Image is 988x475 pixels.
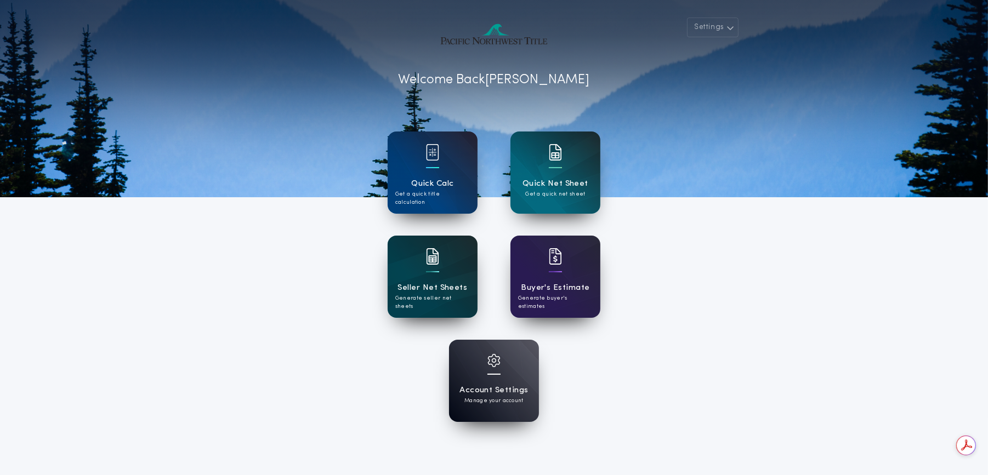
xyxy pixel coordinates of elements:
[426,248,439,265] img: card icon
[399,70,590,90] p: Welcome Back [PERSON_NAME]
[411,178,454,190] h1: Quick Calc
[464,397,523,405] p: Manage your account
[487,354,501,367] img: card icon
[549,144,562,161] img: card icon
[549,248,562,265] img: card icon
[395,294,470,311] p: Generate seller net sheets
[398,282,468,294] h1: Seller Net Sheets
[523,178,588,190] h1: Quick Net Sheet
[525,190,585,198] p: Get a quick net sheet
[510,236,600,318] a: card iconBuyer's EstimateGenerate buyer's estimates
[510,131,600,214] a: card iconQuick Net SheetGet a quick net sheet
[436,18,552,50] img: account-logo
[687,18,739,37] button: Settings
[518,294,593,311] p: Generate buyer's estimates
[459,384,528,397] h1: Account Settings
[388,131,478,214] a: card iconQuick CalcGet a quick title calculation
[388,236,478,318] a: card iconSeller Net SheetsGenerate seller net sheets
[426,144,439,161] img: card icon
[449,340,539,422] a: card iconAccount SettingsManage your account
[395,190,470,207] p: Get a quick title calculation
[521,282,589,294] h1: Buyer's Estimate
